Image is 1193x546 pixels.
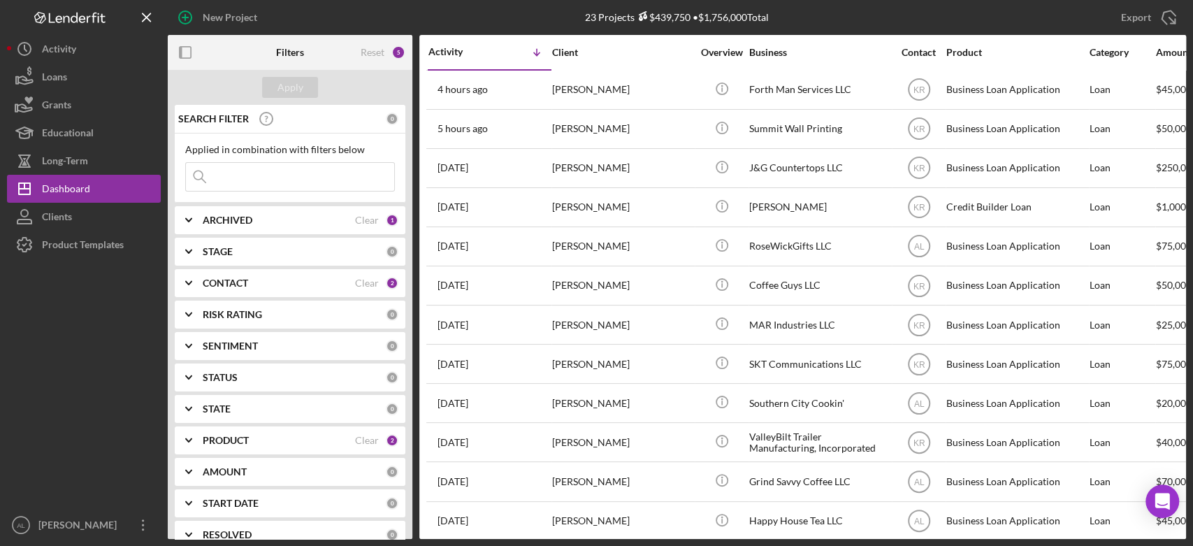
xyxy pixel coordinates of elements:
div: Applied in combination with filters below [185,144,395,155]
time: 2025-08-13 21:19 [438,515,468,526]
div: Coffee Guys LLC [749,267,889,304]
text: KR [913,203,925,213]
div: Educational [42,119,94,150]
div: Category [1090,47,1155,58]
time: 2025-09-08 22:09 [438,162,468,173]
time: 2025-08-31 18:07 [438,240,468,252]
button: Educational [7,119,161,147]
div: Happy House Tea LLC [749,503,889,540]
text: KR [913,359,925,369]
span: $20,000 [1156,397,1192,409]
button: Activity [7,35,161,63]
div: Export [1121,3,1151,31]
div: 0 [386,403,398,415]
div: 2 [386,277,398,289]
div: Business [749,47,889,58]
div: Business Loan Application [946,110,1086,148]
time: 2025-08-14 14:33 [438,476,468,487]
span: $50,000 [1156,122,1192,134]
div: J&G Countertops LLC [749,150,889,187]
b: RISK RATING [203,309,262,320]
div: Clear [355,215,379,226]
div: Dashboard [42,175,90,206]
text: KR [913,320,925,330]
span: $1,000 [1156,201,1186,213]
div: [PERSON_NAME] [552,463,692,500]
span: $75,000 [1156,358,1192,370]
button: Export [1107,3,1186,31]
div: [PERSON_NAME] [552,306,692,343]
time: 2025-08-26 20:40 [438,319,468,331]
div: Grind Savvy Coffee LLC [749,463,889,500]
div: Business Loan Application [946,345,1086,382]
div: Loan [1090,503,1155,540]
div: Loan [1090,267,1155,304]
b: CONTACT [203,278,248,289]
text: AL [913,517,924,526]
text: KR [913,164,925,173]
div: [PERSON_NAME] [552,228,692,265]
span: $75,000 [1156,240,1192,252]
div: Loans [42,63,67,94]
div: Business Loan Application [946,228,1086,265]
div: RoseWickGifts LLC [749,228,889,265]
b: STATUS [203,372,238,383]
b: RESOLVED [203,529,252,540]
div: Loan [1090,189,1155,226]
div: $439,750 [635,11,691,23]
span: $50,000 [1156,279,1192,291]
time: 2025-09-06 01:09 [438,201,468,213]
button: Loans [7,63,161,91]
div: Business Loan Application [946,463,1086,500]
div: Apply [277,77,303,98]
div: 0 [386,466,398,478]
div: Loan [1090,424,1155,461]
div: Overview [695,47,748,58]
div: Long-Term [42,147,88,178]
text: AL [913,477,924,487]
text: AL [17,522,25,529]
span: $45,000 [1156,515,1192,526]
div: 0 [386,308,398,321]
div: [PERSON_NAME] [552,385,692,422]
b: SEARCH FILTER [178,113,249,124]
div: Business Loan Application [946,503,1086,540]
div: 23 Projects • $1,756,000 Total [585,11,769,23]
div: Summit Wall Printing [749,110,889,148]
div: [PERSON_NAME] [552,189,692,226]
time: 2025-08-19 23:00 [438,398,468,409]
button: Long-Term [7,147,161,175]
div: Business Loan Application [946,150,1086,187]
div: Clear [355,278,379,289]
div: Activity [42,35,76,66]
div: 0 [386,113,398,125]
div: Loan [1090,463,1155,500]
div: Contact [892,47,945,58]
text: AL [913,242,924,252]
span: $40,000 [1156,436,1192,448]
button: Clients [7,203,161,231]
div: [PERSON_NAME] [552,71,692,108]
time: 2025-09-09 18:17 [438,84,488,95]
div: New Project [203,3,257,31]
div: SKT Communications LLC [749,345,889,382]
b: START DATE [203,498,259,509]
text: KR [913,438,925,447]
div: 5 [391,45,405,59]
div: Client [552,47,692,58]
button: Grants [7,91,161,119]
div: Open Intercom Messenger [1145,484,1179,518]
button: Product Templates [7,231,161,259]
b: Filters [276,47,304,58]
button: New Project [168,3,271,31]
div: Business Loan Application [946,267,1086,304]
b: ARCHIVED [203,215,252,226]
div: Southern City Cookin' [749,385,889,422]
div: [PERSON_NAME] [552,503,692,540]
text: AL [913,398,924,408]
span: $45,000 [1156,83,1192,95]
button: Apply [262,77,318,98]
div: 0 [386,529,398,541]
